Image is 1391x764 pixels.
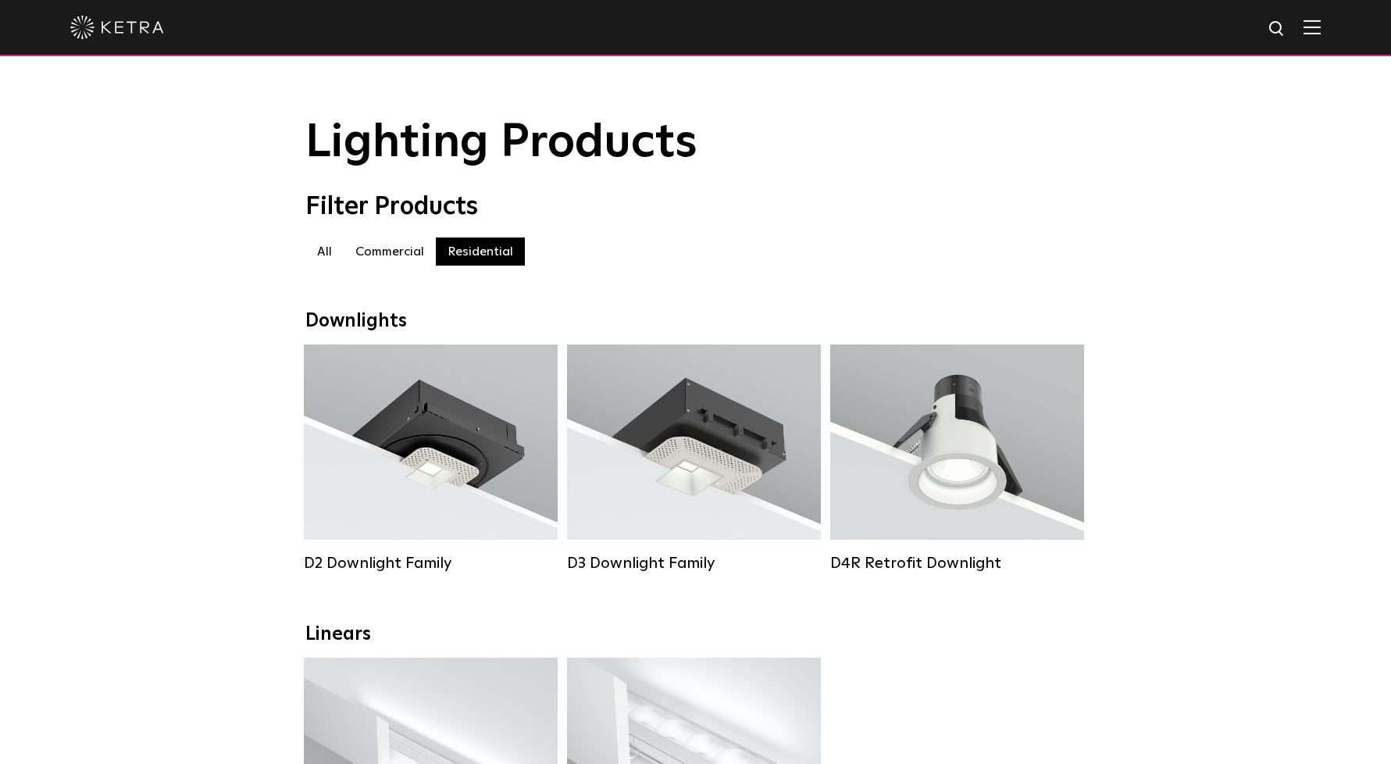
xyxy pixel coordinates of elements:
[567,554,821,573] div: D3 Downlight Family
[1304,20,1321,34] img: Hamburger%20Nav.svg
[304,554,558,573] div: D2 Downlight Family
[436,237,525,266] label: Residential
[305,237,344,266] label: All
[305,120,697,166] span: Lighting Products
[1268,20,1287,39] img: search icon
[305,310,1086,333] div: Downlights
[344,237,436,266] label: Commercial
[567,345,821,571] a: D3 Downlight Family Lumen Output:700 / 900 / 1100Colors:White / Black / Silver / Bronze / Paintab...
[70,16,164,39] img: ketra-logo-2019-white
[830,554,1084,573] div: D4R Retrofit Downlight
[305,192,1086,222] div: Filter Products
[830,345,1084,571] a: D4R Retrofit Downlight Lumen Output:800Colors:White / BlackBeam Angles:15° / 25° / 40° / 60°Watta...
[305,623,1086,646] div: Linears
[304,345,558,571] a: D2 Downlight Family Lumen Output:1200Colors:White / Black / Gloss Black / Silver / Bronze / Silve...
